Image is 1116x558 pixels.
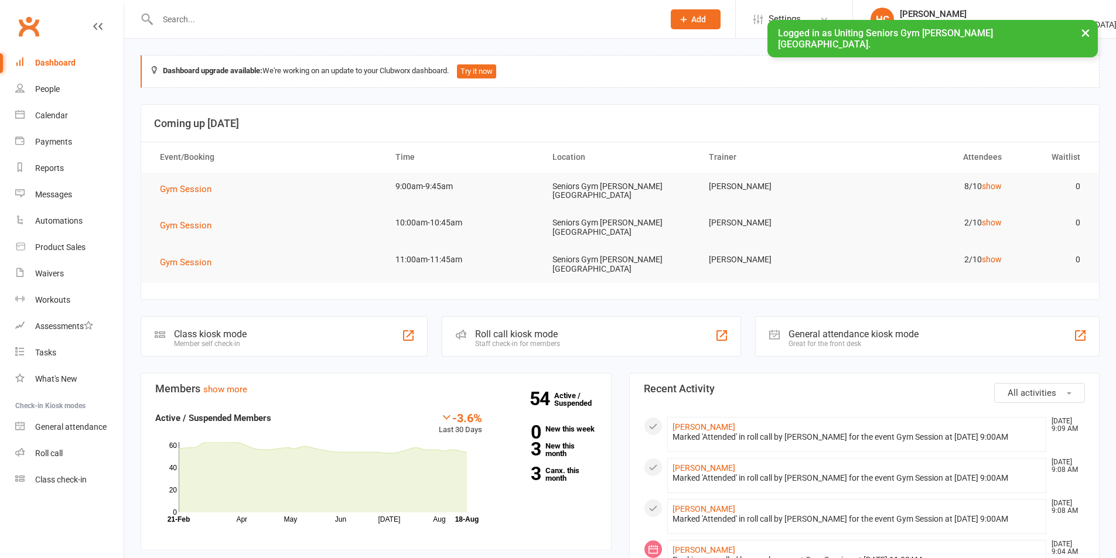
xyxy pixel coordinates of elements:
span: Gym Session [160,220,211,231]
time: [DATE] 9:08 AM [1046,499,1084,515]
td: 2/10 [855,209,1012,237]
div: Roll call kiosk mode [475,328,560,340]
a: [PERSON_NAME] [673,422,735,432]
td: Seniors Gym [PERSON_NAME][GEOGRAPHIC_DATA] [542,209,699,246]
div: -3.6% [439,411,482,424]
div: Calendar [35,111,68,120]
a: Assessments [15,313,124,340]
span: Gym Session [160,257,211,268]
strong: 0 [500,423,541,441]
div: Workouts [35,295,70,304]
div: Member self check-in [174,340,247,348]
div: General attendance kiosk mode [789,328,919,340]
a: Calendar [15,102,124,129]
a: Automations [15,208,124,234]
div: Great for the front desk [789,340,919,348]
td: 9:00am-9:45am [385,173,542,200]
input: Search... [154,11,656,28]
div: Class check-in [35,475,87,484]
span: Add [691,15,706,24]
div: HC [871,8,894,31]
div: Marked 'Attended' in roll call by [PERSON_NAME] for the event Gym Session at [DATE] 9:00AM [673,432,1042,442]
a: Class kiosk mode [15,467,124,493]
div: Tasks [35,348,56,357]
a: Waivers [15,261,124,287]
strong: 54 [530,390,554,408]
span: Logged in as Uniting Seniors Gym [PERSON_NAME][GEOGRAPHIC_DATA]. [778,28,993,50]
button: Gym Session [160,218,220,232]
a: 3New this month [500,442,597,457]
strong: 3 [500,465,541,482]
a: Tasks [15,340,124,366]
td: 10:00am-10:45am [385,209,542,237]
div: Assessments [35,321,93,331]
a: [PERSON_NAME] [673,545,735,554]
strong: Active / Suspended Members [155,413,271,423]
a: People [15,76,124,102]
div: Class kiosk mode [174,328,247,340]
span: Settings [769,6,801,32]
div: Payments [35,137,72,146]
a: Workouts [15,287,124,313]
div: People [35,84,60,94]
a: 54Active / Suspended [554,383,606,416]
time: [DATE] 9:09 AM [1046,417,1084,433]
a: Clubworx [14,12,43,41]
div: Dashboard [35,58,76,67]
button: Add [671,9,721,29]
div: Waivers [35,269,64,278]
a: Messages [15,182,124,208]
div: What's New [35,374,77,384]
button: Gym Session [160,255,220,269]
div: Staff check-in for members [475,340,560,348]
div: Marked 'Attended' in roll call by [PERSON_NAME] for the event Gym Session at [DATE] 9:00AM [673,514,1042,524]
strong: Dashboard upgrade available: [163,66,262,75]
a: Payments [15,129,124,155]
div: Roll call [35,449,63,458]
a: What's New [15,366,124,392]
td: 2/10 [855,246,1012,273]
th: Location [542,142,699,172]
th: Trainer [698,142,855,172]
div: Marked 'Attended' in roll call by [PERSON_NAME] for the event Gym Session at [DATE] 9:00AM [673,473,1042,483]
div: Product Sales [35,242,86,252]
button: Try it now [457,64,496,78]
a: [PERSON_NAME] [673,463,735,473]
td: 0 [1012,246,1091,273]
td: Seniors Gym [PERSON_NAME][GEOGRAPHIC_DATA] [542,246,699,283]
div: Last 30 Days [439,411,482,436]
th: Attendees [855,142,1012,172]
td: Seniors Gym [PERSON_NAME][GEOGRAPHIC_DATA] [542,173,699,210]
th: Time [385,142,542,172]
button: All activities [994,383,1085,403]
time: [DATE] 9:04 AM [1046,540,1084,556]
span: Gym Session [160,184,211,194]
a: show more [203,384,247,395]
div: General attendance [35,422,107,432]
button: × [1075,20,1096,45]
div: Automations [35,216,83,225]
time: [DATE] 9:08 AM [1046,458,1084,474]
th: Waitlist [1012,142,1091,172]
a: General attendance kiosk mode [15,414,124,440]
td: 8/10 [855,173,1012,200]
td: 0 [1012,173,1091,200]
strong: 3 [500,440,541,458]
div: Reports [35,163,64,173]
div: We're working on an update to your Clubworx dashboard. [141,55,1100,88]
a: show [982,182,1002,191]
td: [PERSON_NAME] [698,246,855,273]
a: [PERSON_NAME] [673,504,735,514]
a: 3Canx. this month [500,467,597,482]
a: Dashboard [15,50,124,76]
span: All activities [1008,388,1056,398]
td: 11:00am-11:45am [385,246,542,273]
a: show [982,255,1002,264]
h3: Recent Activity [644,383,1086,395]
div: Messages [35,190,72,199]
h3: Coming up [DATE] [154,118,1086,129]
button: Gym Session [160,182,220,196]
h3: Members [155,383,597,395]
a: Product Sales [15,234,124,261]
td: [PERSON_NAME] [698,209,855,237]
